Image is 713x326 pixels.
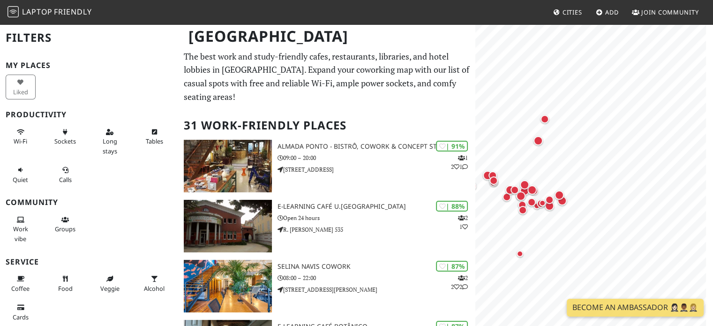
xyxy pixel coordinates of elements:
div: Map marker [543,194,555,206]
div: Map marker [514,248,525,259]
p: 2 2 2 [451,273,468,291]
a: Join Community [628,4,703,21]
span: Work-friendly tables [146,137,163,145]
div: Map marker [509,184,521,196]
a: e-learning Café U.Porto | 88% 21 e-learning Café U.[GEOGRAPHIC_DATA] Open 24 hours R. [PERSON_NAM... [178,200,475,252]
span: Join Community [641,8,699,16]
div: Map marker [501,191,513,203]
button: Veggie [95,271,125,296]
p: 09:00 – 20:00 [278,153,476,162]
img: LaptopFriendly [8,6,19,17]
p: The best work and study-friendly cafes, restaurants, libraries, and hotel lobbies in [GEOGRAPHIC_... [184,50,470,104]
img: e-learning Café U.Porto [184,200,271,252]
h1: [GEOGRAPHIC_DATA] [181,23,473,49]
p: 1 2 1 [451,153,468,171]
button: Tables [139,124,169,149]
div: Map marker [514,190,527,203]
span: Laptop [22,7,53,17]
h3: Community [6,198,173,207]
div: | 91% [436,141,468,152]
h3: Productivity [6,110,173,119]
div: Map marker [503,183,517,197]
a: Cities [549,4,586,21]
h3: e-learning Café U.[GEOGRAPHIC_DATA] [278,203,476,211]
img: Almada Ponto - Bistrô, Cowork & Concept Store [184,140,271,192]
div: Map marker [487,169,499,182]
div: Map marker [555,194,569,207]
div: Map marker [516,199,528,211]
p: [STREET_ADDRESS] [278,165,476,174]
div: Map marker [488,176,500,189]
span: Add [605,8,619,16]
button: Quiet [6,162,36,187]
span: Long stays [103,137,117,155]
h3: My Places [6,61,173,70]
p: [STREET_ADDRESS][PERSON_NAME] [278,285,476,294]
span: Veggie [100,284,120,293]
span: Group tables [55,225,75,233]
button: Food [50,271,80,296]
span: Quiet [13,175,28,184]
span: People working [13,225,28,243]
span: Credit cards [13,313,29,321]
div: | 87% [436,261,468,272]
h3: Selina Navis CoWork [278,263,476,271]
p: Open 24 hours [278,213,476,222]
h2: Filters [6,23,173,52]
span: Stable Wi-Fi [14,137,27,145]
div: Map marker [543,199,556,212]
div: Map marker [518,178,531,191]
button: Work vibe [6,212,36,246]
div: Map marker [489,177,500,188]
button: Sockets [50,124,80,149]
a: Add [592,4,623,21]
div: Map marker [525,183,539,197]
a: Become an Ambassador 🤵🏻‍♀️🤵🏾‍♂️🤵🏼‍♀️ [567,299,704,317]
span: Food [58,284,73,293]
span: Video/audio calls [59,175,72,184]
h3: Service [6,258,173,266]
div: Map marker [517,204,529,216]
div: Map marker [535,197,547,210]
button: Groups [50,212,80,237]
p: 2 1 [458,213,468,231]
img: Selina Navis CoWork [184,260,271,312]
div: Map marker [553,189,566,202]
div: Map marker [539,113,551,125]
a: Almada Ponto - Bistrô, Cowork & Concept Store | 91% 121 Almada Ponto - Bistrô, Cowork & Concept S... [178,140,475,192]
button: Alcohol [139,271,169,296]
span: Power sockets [54,137,76,145]
button: Coffee [6,271,36,296]
button: Calls [50,162,80,187]
div: Map marker [537,197,548,209]
h2: 31 Work-Friendly Places [184,111,470,140]
p: R. [PERSON_NAME] 535 [278,225,476,234]
button: Cards [6,300,36,325]
div: Map marker [531,200,542,212]
div: Map marker [514,190,526,202]
a: Selina Navis CoWork | 87% 222 Selina Navis CoWork 08:00 – 22:00 [STREET_ADDRESS][PERSON_NAME] [178,260,475,312]
span: Friendly [54,7,91,17]
span: Alcohol [144,284,165,293]
h3: Almada Ponto - Bistrô, Cowork & Concept Store [278,143,476,151]
span: Cities [563,8,582,16]
div: Map marker [532,134,545,147]
div: Map marker [488,174,500,187]
button: Wi-Fi [6,124,36,149]
div: Map marker [525,196,538,208]
div: Map marker [481,169,494,182]
button: Long stays [95,124,125,159]
a: LaptopFriendly LaptopFriendly [8,4,92,21]
span: Coffee [11,284,30,293]
p: 08:00 – 22:00 [278,273,476,282]
div: | 88% [436,201,468,212]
